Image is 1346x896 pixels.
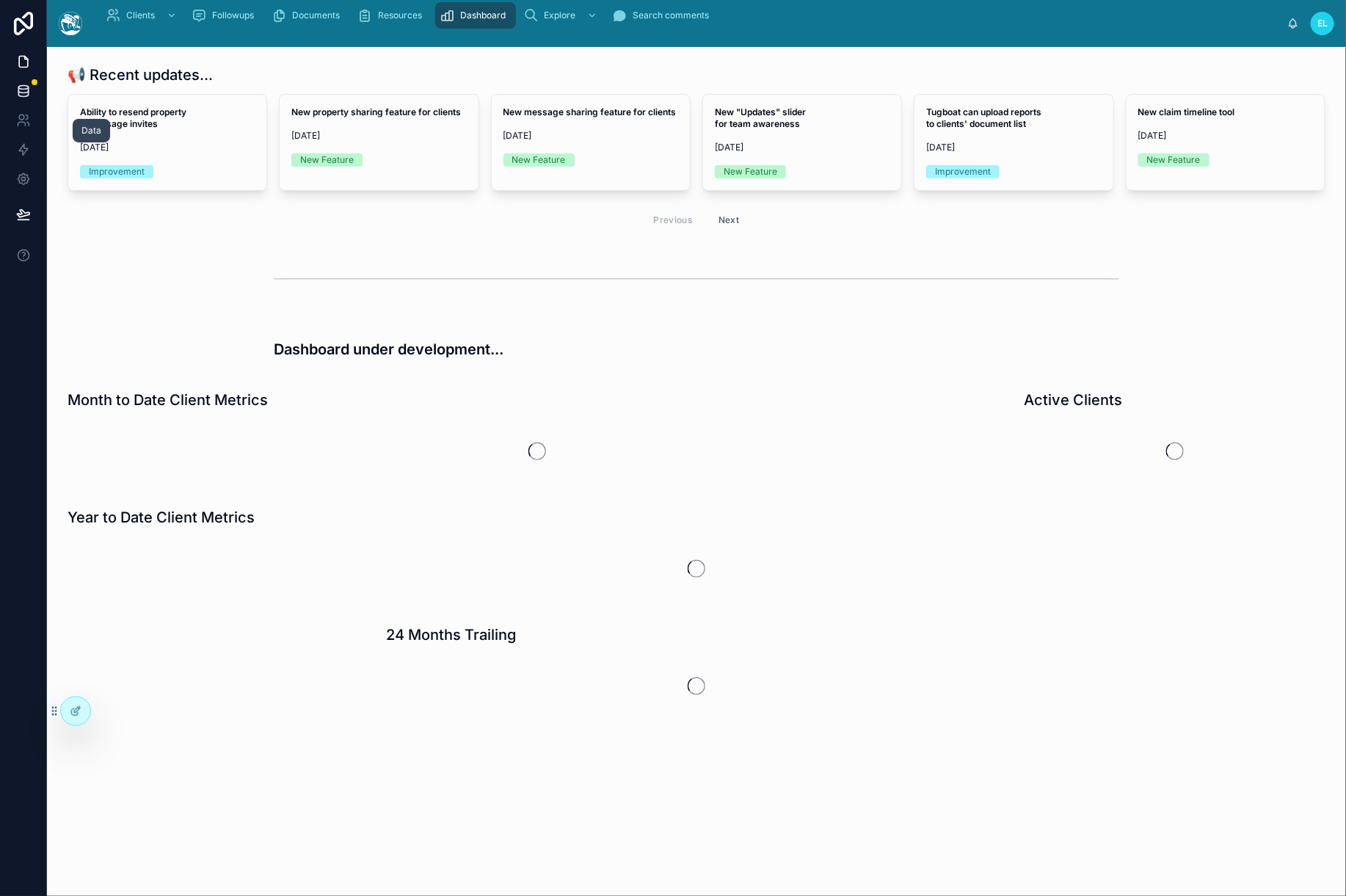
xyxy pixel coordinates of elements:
span: Search comments [633,10,709,21]
div: New Feature [1147,153,1201,167]
h1: Year to Date Client Metrics [68,507,255,528]
span: Resources [378,10,422,21]
a: Search comments [608,2,719,29]
span: [DATE] [503,130,678,142]
div: New Feature [300,153,354,167]
div: Improvement [89,165,145,178]
span: [DATE] [291,130,466,142]
h1: 24 Months Trailing [387,624,517,645]
div: New Feature [512,153,566,167]
a: Tugboat can upload reports to clients' document list[DATE]Improvement [914,94,1113,191]
a: Resources [353,2,432,29]
a: Dashboard [435,2,516,29]
a: New claim timeline tool[DATE]New Feature [1126,94,1325,191]
a: Documents [267,2,350,29]
strong: Ability to resend property & message invites [80,106,189,129]
h1: Month to Date Client Metrics [68,390,268,410]
span: Dashboard [460,10,506,21]
span: [DATE] [1138,130,1313,142]
a: New "Updates" slider for team awareness[DATE]New Feature [702,94,902,191]
a: New message sharing feature for clients[DATE]New Feature [491,94,691,191]
h1: 📢 Recent updates... [68,65,213,85]
strong: New message sharing feature for clients [503,106,677,117]
span: [DATE] [715,142,890,153]
strong: New "Updates" slider for team awareness [715,106,808,129]
span: [DATE] [926,142,1101,153]
strong: New property sharing feature for clients [291,106,461,117]
span: EL [1317,18,1328,29]
strong: New claim timeline tool [1138,106,1235,117]
button: Next [708,208,749,231]
span: Clients [126,10,155,21]
div: Improvement [935,165,991,178]
img: App logo [59,12,82,35]
span: Explore [544,10,575,21]
span: Documents [292,10,340,21]
span: Followups [212,10,254,21]
div: New Feature [724,165,777,178]
a: Followups [187,2,264,29]
div: Data [81,125,101,136]
h3: Dashboard under development... [274,338,1119,360]
h1: Active Clients [1025,390,1123,410]
span: [DATE] [80,142,255,153]
a: Explore [519,2,605,29]
a: Clients [101,2,184,29]
a: New property sharing feature for clients[DATE]New Feature [279,94,479,191]
a: Ability to resend property & message invites[DATE]Improvement [68,94,267,191]
strong: Tugboat can upload reports to clients' document list [926,106,1044,129]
